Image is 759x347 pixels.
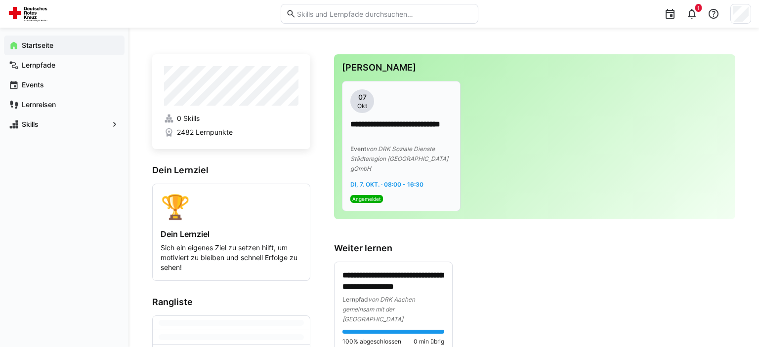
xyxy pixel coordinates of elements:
[357,102,367,110] span: Okt
[152,165,310,176] h3: Dein Lernziel
[350,145,366,153] span: Event
[342,338,401,346] span: 100% abgeschlossen
[334,243,735,254] h3: Weiter lernen
[414,338,444,346] span: 0 min übrig
[177,127,233,137] span: 2482 Lernpunkte
[350,181,423,188] span: Di, 7. Okt. · 08:00 - 16:30
[161,229,302,239] h4: Dein Lernziel
[342,62,727,73] h3: [PERSON_NAME]
[161,192,302,221] div: 🏆
[161,243,302,272] p: Sich ein eigenes Ziel zu setzen hilft, um motiviert zu bleiben und schnell Erfolge zu sehen!
[342,296,368,303] span: Lernpfad
[697,5,700,11] span: 1
[177,114,200,123] span: 0 Skills
[296,9,473,18] input: Skills und Lernpfade durchsuchen…
[152,297,310,308] h3: Rangliste
[358,92,367,102] span: 07
[164,114,298,123] a: 0 Skills
[342,296,415,323] span: von DRK Aachen gemeinsam mit der [GEOGRAPHIC_DATA]
[352,196,381,202] span: Angemeldet
[350,145,448,172] span: von DRK Soziale Dienste Städteregion [GEOGRAPHIC_DATA] gGmbH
